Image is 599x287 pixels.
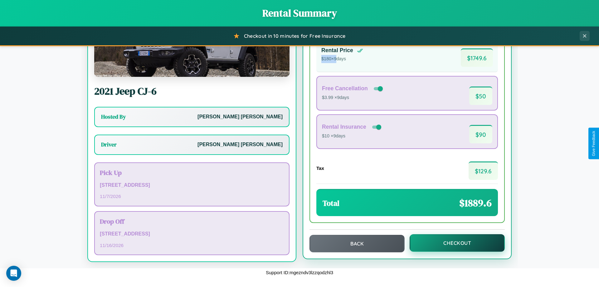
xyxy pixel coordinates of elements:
[316,166,324,171] h4: Tax
[100,217,284,226] h3: Drop Off
[469,125,492,143] span: $ 90
[94,84,290,98] h2: 2021 Jeep CJ-6
[322,94,384,102] p: $3.99 × 9 days
[100,230,284,239] p: [STREET_ADDRESS]
[6,6,593,20] h1: Rental Summary
[469,161,498,180] span: $ 129.6
[459,196,492,210] span: $ 1889.6
[244,33,345,39] span: Checkout in 10 minutes for Free Insurance
[101,141,117,148] h3: Driver
[6,266,21,281] div: Open Intercom Messenger
[100,168,284,177] h3: Pick Up
[309,235,405,252] button: Back
[322,85,368,92] h4: Free Cancellation
[197,140,283,149] p: [PERSON_NAME] [PERSON_NAME]
[410,234,505,252] button: Checkout
[461,48,493,67] span: $ 1749.6
[321,55,363,63] p: $ 180 × 9 days
[100,192,284,200] p: 11 / 7 / 2026
[100,181,284,190] p: [STREET_ADDRESS]
[101,113,126,121] h3: Hosted By
[266,268,333,277] p: Support ID: mgezndv3lzzqodzhl3
[197,112,283,121] p: [PERSON_NAME] [PERSON_NAME]
[592,131,596,156] div: Give Feedback
[469,87,492,105] span: $ 50
[322,132,382,140] p: $10 × 9 days
[323,198,339,208] h3: Total
[322,124,366,130] h4: Rental Insurance
[100,241,284,250] p: 11 / 16 / 2026
[321,47,353,54] h4: Rental Price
